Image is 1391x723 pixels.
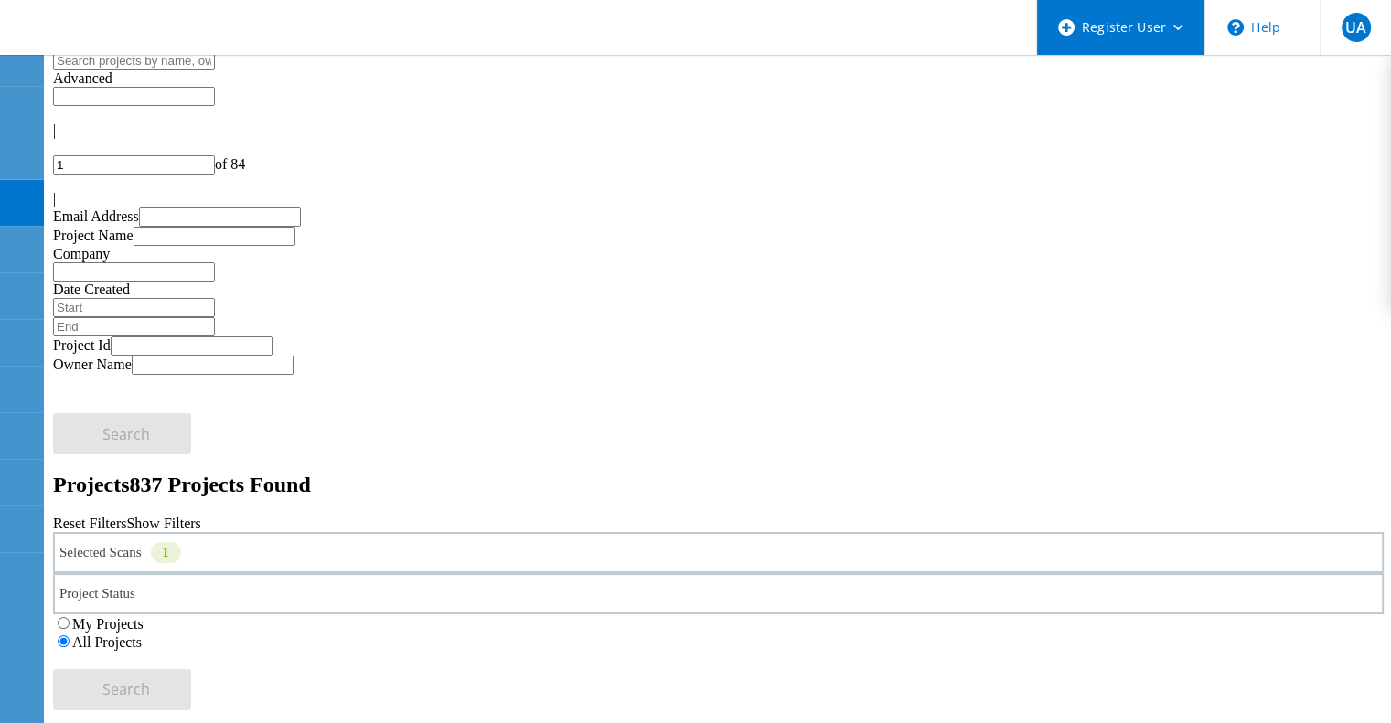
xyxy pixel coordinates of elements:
span: Search [102,424,150,444]
span: UA [1345,20,1366,35]
a: Live Optics Dashboard [18,36,215,51]
div: 1 [151,542,181,563]
input: End [53,317,215,336]
span: of 84 [215,156,245,172]
a: Reset Filters [53,516,126,531]
svg: \n [1227,19,1244,36]
label: Company [53,246,110,261]
label: Project Name [53,228,134,243]
input: Start [53,298,215,317]
label: My Projects [72,616,144,632]
button: Search [53,413,191,454]
div: Project Status [53,573,1384,614]
label: Owner Name [53,356,132,372]
label: All Projects [72,634,142,650]
div: Selected Scans [53,532,1384,573]
label: Email Address [53,208,139,224]
button: Search [53,669,191,710]
input: Search projects by name, owner, ID, company, etc [53,51,215,70]
label: Project Id [53,337,111,353]
div: | [53,122,1384,139]
label: Date Created [53,282,130,297]
b: Projects [53,473,130,496]
a: Show Filters [126,516,200,531]
span: 837 Projects Found [130,473,311,496]
span: Advanced [53,70,112,86]
span: Search [102,679,150,699]
div: | [53,191,1384,207]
